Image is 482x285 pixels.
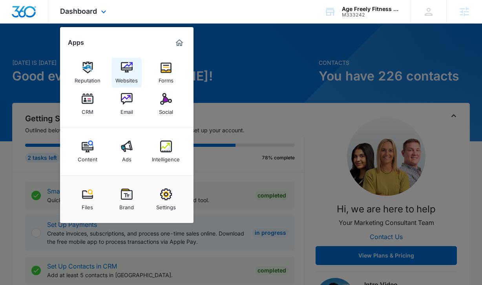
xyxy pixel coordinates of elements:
a: Files [73,185,102,214]
div: Brand [119,200,134,210]
div: Reputation [75,73,100,84]
span: Dashboard [60,7,97,15]
h2: Apps [68,39,84,46]
div: Social [159,105,173,115]
div: Email [120,105,133,115]
a: Intelligence [151,137,181,166]
div: Files [82,200,93,210]
div: account id [342,12,399,18]
div: Ads [122,152,131,163]
a: Brand [112,185,142,214]
a: Marketing 360® Dashboard [173,37,186,49]
div: Websites [115,73,138,84]
a: Ads [112,137,142,166]
div: Content [78,152,97,163]
div: Forms [159,73,173,84]
a: Forms [151,58,181,88]
a: Email [112,89,142,119]
a: Settings [151,185,181,214]
a: Content [73,137,102,166]
div: CRM [82,105,93,115]
div: Intelligence [152,152,180,163]
div: Settings [156,200,176,210]
a: Websites [112,58,142,88]
a: Reputation [73,58,102,88]
a: Social [151,89,181,119]
a: CRM [73,89,102,119]
div: account name [342,6,399,12]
